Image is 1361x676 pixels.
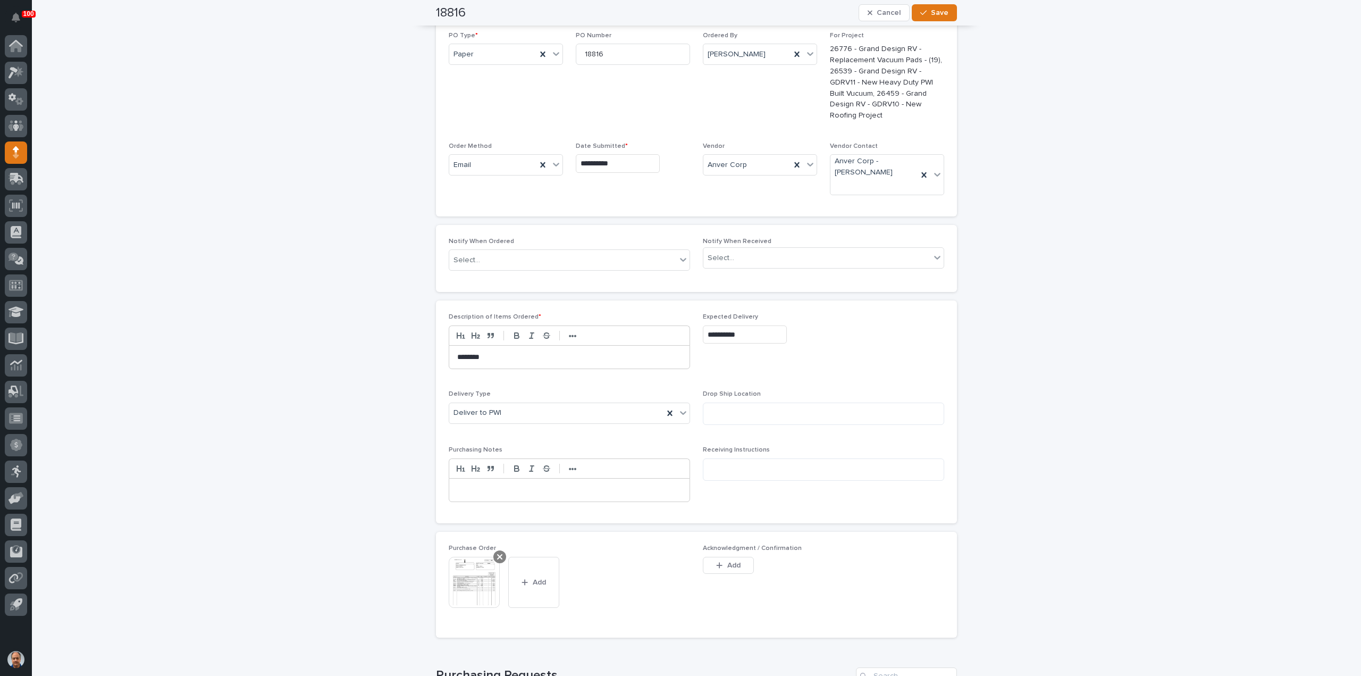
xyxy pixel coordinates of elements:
span: Ordered By [703,32,737,39]
span: Email [453,160,471,171]
span: Vendor Contact [830,143,878,149]
h2: 18816 [436,5,466,21]
strong: ••• [569,332,577,340]
div: Select... [453,255,480,266]
span: Receiving Instructions [703,447,770,453]
button: ••• [565,462,580,475]
span: Order Method [449,143,492,149]
span: Deliver to PWI [453,407,501,419]
span: Anver Corp - [PERSON_NAME] [835,156,913,178]
span: Purchase Order [449,545,496,552]
div: Select... [708,253,734,264]
span: Description of Items Ordered [449,314,541,320]
span: Delivery Type [449,391,491,397]
button: Notifications [5,6,27,29]
span: Add [533,579,546,586]
span: Notify When Ordered [449,238,514,245]
span: Anver Corp [708,160,747,171]
span: Date Submitted [576,143,628,149]
span: Paper [453,49,474,60]
span: PO Type [449,32,478,39]
div: Notifications100 [13,13,27,30]
span: Notify When Received [703,238,771,245]
span: Purchasing Notes [449,447,502,453]
span: Expected Delivery [703,314,758,320]
strong: ••• [569,465,577,473]
span: For Project [830,32,864,39]
button: Cancel [859,4,910,21]
span: Acknowledgment / Confirmation [703,545,802,552]
button: users-avatar [5,648,27,671]
span: PO Number [576,32,611,39]
button: Save [912,4,957,21]
button: ••• [565,329,580,342]
span: Cancel [877,9,901,16]
button: Add [703,557,754,574]
p: 100 [23,10,34,18]
span: Vendor [703,143,725,149]
p: 26776 - Grand Design RV - Replacement Vacuum Pads - (19), 26539 - Grand Design RV - GDRV11 - New ... [830,44,944,121]
span: [PERSON_NAME] [708,49,766,60]
span: Save [931,9,948,16]
span: Drop Ship Location [703,391,761,397]
span: Add [727,562,741,569]
button: Add [508,557,559,608]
